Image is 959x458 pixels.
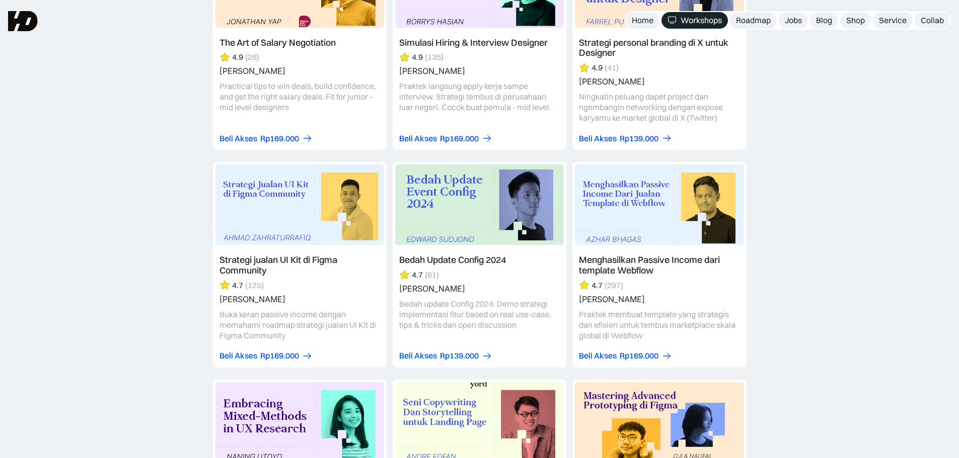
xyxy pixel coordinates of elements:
div: Jobs [785,15,802,26]
div: Beli Akses [219,133,257,144]
div: Rp169.000 [440,133,479,144]
div: Beli Akses [399,133,437,144]
a: Beli AksesRp169.000 [399,133,492,144]
div: Collab [921,15,944,26]
div: Rp169.000 [260,133,299,144]
a: Beli AksesRp169.000 [219,133,313,144]
a: Roadmap [730,12,777,29]
a: Blog [810,12,838,29]
div: Beli Akses [579,133,617,144]
a: Jobs [779,12,808,29]
a: Collab [915,12,950,29]
div: Rp169.000 [620,350,658,361]
a: Service [873,12,913,29]
a: Shop [840,12,871,29]
div: Roadmap [736,15,771,26]
div: Shop [846,15,865,26]
div: Home [632,15,653,26]
div: Rp169.000 [260,350,299,361]
div: Beli Akses [219,350,257,361]
div: Beli Akses [579,350,617,361]
a: Workshops [661,12,728,29]
div: Blog [816,15,832,26]
div: Workshops [681,15,722,26]
div: Rp139.000 [620,133,658,144]
div: Beli Akses [399,350,437,361]
a: Beli AksesRp169.000 [579,350,672,361]
div: Rp139.000 [440,350,479,361]
a: Beli AksesRp139.000 [579,133,672,144]
div: Service [879,15,907,26]
a: Home [626,12,659,29]
a: Beli AksesRp139.000 [399,350,492,361]
a: Beli AksesRp169.000 [219,350,313,361]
